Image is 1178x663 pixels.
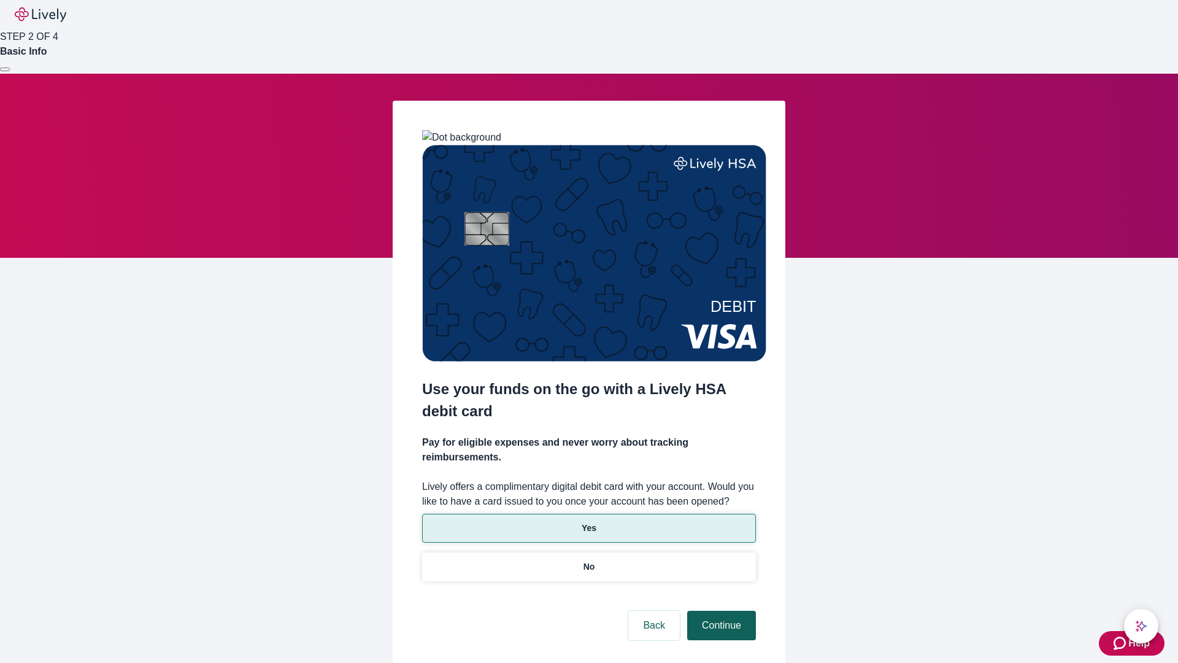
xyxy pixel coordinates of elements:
h2: Use your funds on the go with a Lively HSA debit card [422,378,756,422]
button: Continue [687,611,756,640]
img: Dot background [422,130,501,145]
p: Yes [582,522,596,535]
p: No [583,560,595,573]
button: Zendesk support iconHelp [1099,631,1165,656]
svg: Zendesk support icon [1114,636,1128,651]
button: chat [1124,609,1158,643]
svg: Lively AI Assistant [1135,620,1147,632]
img: Debit card [422,145,766,362]
img: Lively [15,7,66,22]
button: No [422,552,756,581]
label: Lively offers a complimentary digital debit card with your account. Would you like to have a card... [422,479,756,509]
button: Yes [422,514,756,543]
button: Back [628,611,680,640]
span: Help [1128,636,1150,651]
h4: Pay for eligible expenses and never worry about tracking reimbursements. [422,435,756,465]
